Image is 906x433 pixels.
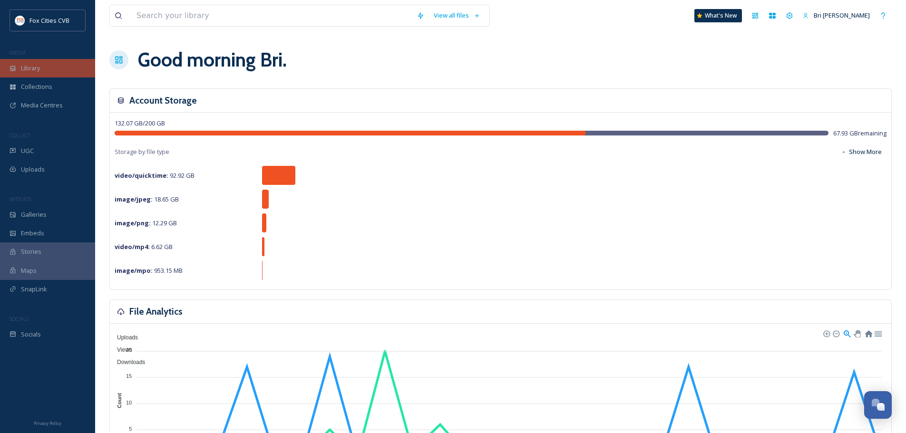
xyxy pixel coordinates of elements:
div: Zoom Out [832,330,839,337]
tspan: 10 [126,399,132,405]
span: Fox Cities CVB [29,16,69,25]
a: Privacy Policy [34,417,61,428]
tspan: 15 [126,373,132,379]
div: Selection Zoom [843,329,851,337]
span: Views [110,346,132,353]
span: WIDGETS [10,195,31,202]
input: Search your library [132,5,412,26]
img: images.png [15,16,25,25]
h3: File Analytics [129,305,183,318]
span: 6.62 GB [115,242,173,251]
span: 67.93 GB remaining [833,129,887,138]
span: 12.29 GB [115,219,177,227]
strong: image/mpo : [115,266,153,275]
span: UGC [21,146,34,155]
span: Maps [21,266,37,275]
span: Storage by file type [115,147,169,156]
span: 953.15 MB [115,266,183,275]
a: What's New [694,9,742,22]
text: Count [117,393,122,408]
span: Uploads [21,165,45,174]
strong: image/jpeg : [115,195,153,203]
span: Bri [PERSON_NAME] [814,11,870,19]
span: SnapLink [21,285,47,294]
div: Menu [874,329,882,337]
a: Bri [PERSON_NAME] [798,6,875,25]
span: Socials [21,330,41,339]
h1: Good morning Bri . [138,46,287,74]
span: Media Centres [21,101,63,110]
span: Uploads [110,334,138,341]
span: Privacy Policy [34,420,61,426]
span: 92.92 GB [115,171,195,180]
div: Panning [854,330,859,336]
span: SOCIALS [10,315,29,322]
h3: Account Storage [129,94,197,107]
span: Collections [21,82,52,91]
span: Embeds [21,229,44,238]
strong: image/png : [115,219,151,227]
div: Zoom In [823,330,829,337]
tspan: 5 [129,426,132,432]
div: Reset Zoom [864,329,872,337]
button: Show More [836,143,887,161]
strong: video/mp4 : [115,242,150,251]
strong: video/quicktime : [115,171,168,180]
span: 18.65 GB [115,195,179,203]
span: Galleries [21,210,47,219]
span: COLLECT [10,132,30,139]
span: 132.07 GB / 200 GB [115,119,165,127]
a: View all files [429,6,485,25]
span: Library [21,64,40,73]
button: Open Chat [864,391,892,419]
span: MEDIA [10,49,26,56]
span: Stories [21,247,41,256]
span: Downloads [110,359,145,366]
tspan: 20 [126,347,132,353]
